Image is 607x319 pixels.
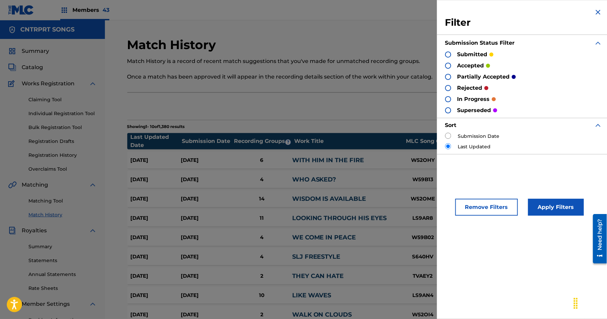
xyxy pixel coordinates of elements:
[285,140,291,145] span: ?
[72,6,109,14] span: Members
[8,47,16,55] img: Summary
[181,234,232,241] div: [DATE]
[131,214,181,222] div: [DATE]
[8,63,43,71] a: CatalogCatalog
[292,272,344,280] a: THEY CAN HATE
[292,311,352,318] a: WALK ON CLOUDS
[181,272,232,280] div: [DATE]
[397,272,448,280] div: TVAEY2
[131,156,181,164] div: [DATE]
[28,285,97,292] a: Rate Sheets
[8,80,17,88] img: Works Registration
[28,257,97,264] a: Statements
[594,121,602,129] img: expand
[131,133,181,149] div: Last Updated Date
[181,253,232,261] div: [DATE]
[60,6,68,14] img: Top Rightsholders
[457,50,487,59] p: submitted
[22,80,74,88] span: Works Registration
[131,292,181,299] div: [DATE]
[232,292,292,299] div: 10
[292,253,341,260] a: SLJ FREESTYLE
[292,156,364,164] a: WITH HIM IN THE FIRE
[28,271,97,278] a: Annual Statements
[103,7,109,13] span: 43
[528,199,584,216] button: Apply Filters
[127,57,480,65] p: Match History is a record of recent match suggestions that you've made for unmatched recording gr...
[8,5,34,15] img: MLC Logo
[403,137,454,145] div: MLC Song Code
[397,234,448,241] div: W59B02
[588,211,607,266] iframe: Resource Center
[89,80,97,88] img: expand
[397,156,448,164] div: W52OHY
[457,73,510,81] p: partially accepted
[594,39,602,47] img: expand
[232,195,292,203] div: 14
[181,156,232,164] div: [DATE]
[181,311,232,319] div: [DATE]
[28,197,97,205] a: Matching Tool
[89,227,97,235] img: expand
[457,84,482,92] p: rejected
[131,234,181,241] div: [DATE]
[8,227,16,235] img: Royalties
[232,214,292,222] div: 11
[28,138,97,145] a: Registration Drafts
[397,214,448,222] div: LS9AR8
[292,176,337,183] a: WHO ASKED?
[294,137,403,145] div: Work Title
[20,26,74,34] h5: CNTRPRT SONGS
[28,124,97,131] a: Bulk Registration Tool
[89,181,97,189] img: expand
[457,106,491,114] p: superseded
[131,195,181,203] div: [DATE]
[292,234,356,241] a: WE COME IN PEACE
[397,253,448,261] div: S640HV
[445,122,457,128] strong: Sort
[232,176,292,184] div: 4
[445,40,515,46] strong: Submission Status Filter
[445,17,602,29] h3: Filter
[131,176,181,184] div: [DATE]
[573,286,607,319] iframe: Chat Widget
[232,253,292,261] div: 4
[181,292,232,299] div: [DATE]
[127,37,220,52] h2: Match History
[22,63,43,71] span: Catalog
[28,152,97,159] a: Registration History
[28,110,97,117] a: Individual Registration Tool
[181,195,232,203] div: [DATE]
[8,26,16,34] img: Accounts
[8,63,16,71] img: Catalog
[458,143,491,150] label: Last Updated
[127,73,480,81] p: Once a match has been approved it will appear in the recording details section of the work within...
[28,243,97,250] a: Summary
[455,199,518,216] button: Remove Filters
[89,300,97,308] img: expand
[131,253,181,261] div: [DATE]
[232,272,292,280] div: 2
[131,311,181,319] div: [DATE]
[28,166,97,173] a: Overclaims Tool
[131,272,181,280] div: [DATE]
[22,227,47,235] span: Royalties
[28,211,97,218] a: Match History
[232,234,292,241] div: 4
[457,95,490,103] p: in progress
[292,214,387,222] a: LOOKING THROUGH HIS EYES
[22,300,70,308] span: Member Settings
[397,176,448,184] div: W59B13
[22,47,49,55] span: Summary
[397,292,448,299] div: LS9AN4
[232,311,292,319] div: 2
[570,293,581,314] div: Drag
[181,214,232,222] div: [DATE]
[22,181,48,189] span: Matching
[127,124,185,130] p: Showing 1 - 10 of 1,380 results
[28,96,97,103] a: Claiming Tool
[8,47,49,55] a: SummarySummary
